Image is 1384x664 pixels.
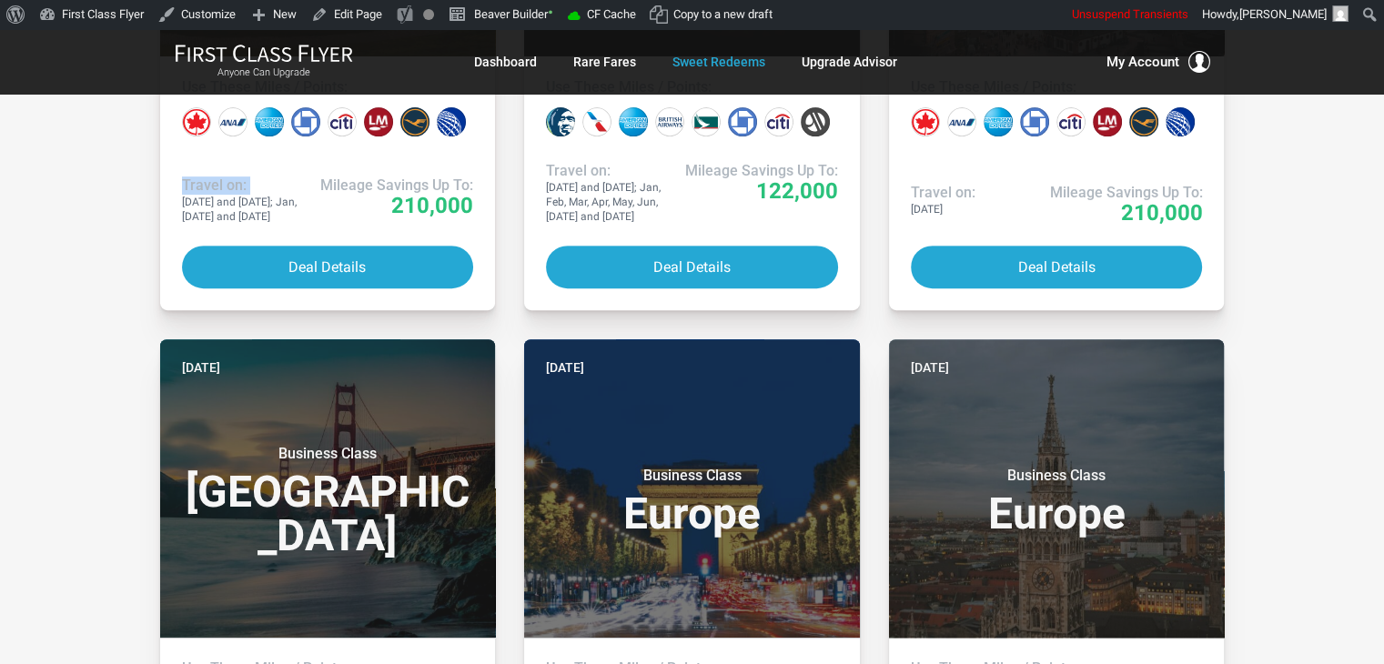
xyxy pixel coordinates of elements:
[1093,107,1122,136] div: LifeMiles
[911,467,1203,536] h3: Europe
[692,107,721,136] div: Cathay Pacific miles
[911,246,1203,288] button: Deal Details
[175,44,353,80] a: First Class FlyerAnyone Can Upgrade
[802,45,897,78] a: Upgrade Advisor
[437,107,466,136] div: United miles
[582,107,611,136] div: American miles
[175,66,353,79] small: Anyone Can Upgrade
[1020,107,1049,136] div: Chase points
[182,357,220,377] time: [DATE]
[255,107,284,136] div: Amex points
[943,467,1170,485] small: Business Class
[400,107,429,136] div: Lufthansa miles
[1106,51,1179,73] span: My Account
[728,107,757,136] div: Chase points
[1239,7,1327,21] span: [PERSON_NAME]
[764,107,793,136] div: Citi points
[984,107,1013,136] div: Amex points
[546,246,838,288] button: Deal Details
[214,445,441,463] small: Business Class
[182,107,211,136] div: Air Canada miles
[175,44,353,63] img: First Class Flyer
[911,357,949,377] time: [DATE]
[947,107,976,136] div: All Nippon miles
[546,357,584,377] time: [DATE]
[578,467,805,485] small: Business Class
[801,107,830,136] div: Marriott points
[619,107,648,136] div: Amex points
[911,107,940,136] div: Air Canada miles
[474,45,537,78] a: Dashboard
[546,467,838,536] h3: Europe
[364,107,393,136] div: LifeMiles
[548,3,553,22] span: •
[182,246,474,288] button: Deal Details
[655,107,684,136] div: British Airways miles
[1166,107,1195,136] div: United miles
[328,107,357,136] div: Citi points
[182,445,474,558] h3: [GEOGRAPHIC_DATA]
[218,107,248,136] div: All Nippon miles
[291,107,320,136] div: Chase points
[1106,51,1210,73] button: My Account
[1072,7,1188,21] span: Unsuspend Transients
[672,45,765,78] a: Sweet Redeems
[546,107,575,136] div: Alaska miles
[573,45,636,78] a: Rare Fares
[1056,107,1086,136] div: Citi points
[1129,107,1158,136] div: Lufthansa miles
